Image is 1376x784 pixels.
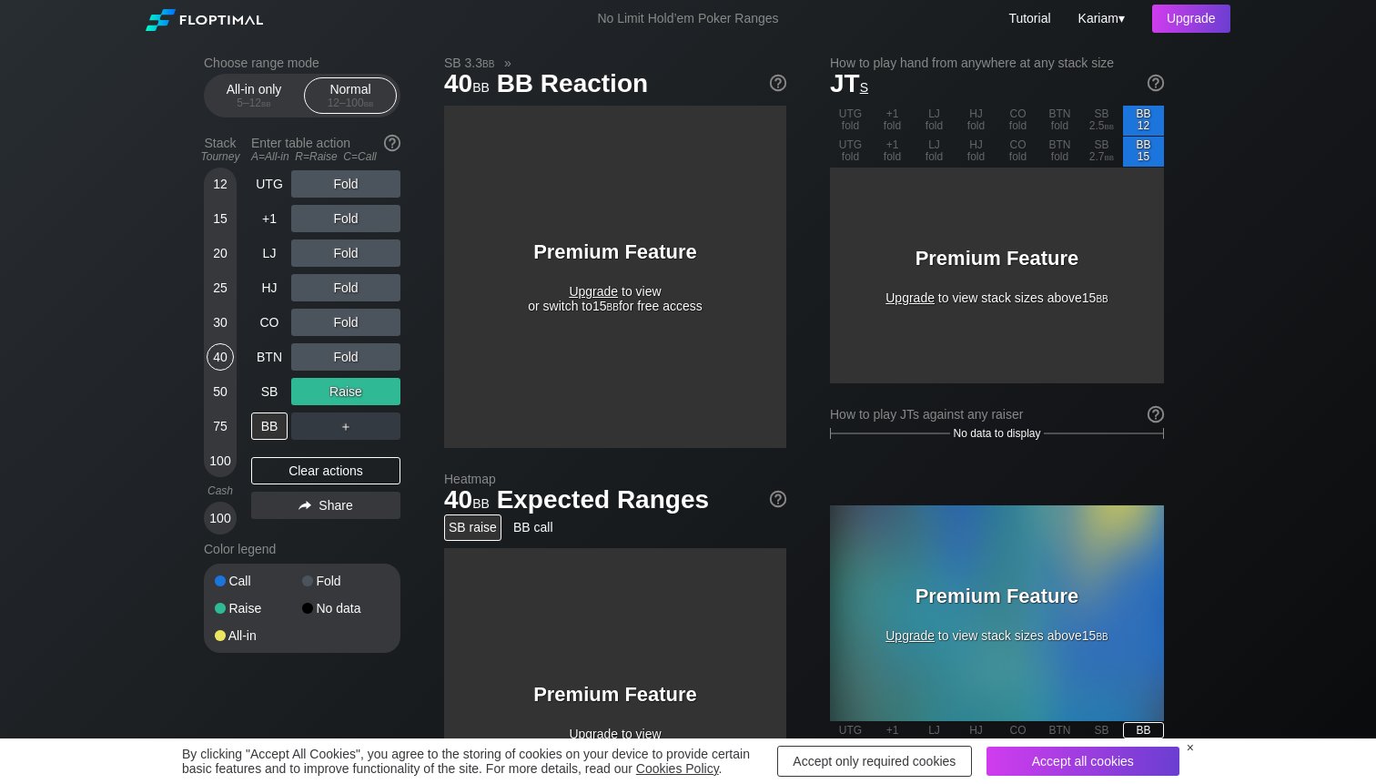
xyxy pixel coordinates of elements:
[1096,628,1108,643] span: bb
[441,55,497,71] span: SB 3.3
[441,486,492,516] span: 40
[291,205,400,232] div: Fold
[207,205,234,232] div: 15
[501,240,729,264] h3: Premium Feature
[207,309,234,336] div: 30
[1123,722,1164,738] div: BB
[207,378,234,405] div: 50
[1105,119,1115,132] span: bb
[251,492,400,519] div: Share
[997,137,1038,167] div: CO fold
[251,274,288,301] div: HJ
[251,343,288,371] div: BTN
[444,484,786,514] h1: Expected Ranges
[251,457,400,484] div: Clear actions
[501,683,729,756] div: to view or switch to 15 for free access
[207,343,234,371] div: 40
[215,602,302,615] div: Raise
[1123,137,1164,167] div: BB 15
[830,69,868,97] span: JT
[182,747,763,776] div: By clicking "Accept All Cookies", you agree to the storing of cookies on your device to provide c...
[956,722,997,738] div: HJ
[569,284,618,299] span: Upgrade
[207,170,234,198] div: 12
[914,722,955,738] div: LJ
[215,575,302,587] div: Call
[291,309,400,336] div: Fold
[291,239,400,267] div: Fold
[914,137,955,167] div: LJ fold
[291,378,400,405] div: Raise
[291,412,400,440] div: ＋
[885,628,935,643] span: Upgrade
[472,76,490,96] span: bb
[1039,137,1080,167] div: BTN fold
[251,170,288,198] div: UTG
[197,150,244,163] div: Tourney
[197,128,244,170] div: Stack
[953,427,1040,440] span: No data to display
[251,412,288,440] div: BB
[1146,73,1166,93] img: help.32db89a4.svg
[830,722,871,738] div: UTG
[444,514,501,541] div: SB raise
[207,412,234,440] div: 75
[1078,11,1118,25] span: Kariam
[494,56,521,70] span: »
[1081,137,1122,167] div: SB 2.7
[302,575,390,587] div: Fold
[207,239,234,267] div: 20
[1081,722,1122,738] div: SB
[956,106,997,136] div: HJ fold
[956,137,997,167] div: HJ fold
[872,722,913,738] div: +1
[251,378,288,405] div: SB
[197,484,244,497] div: Cash
[830,137,871,167] div: UTG fold
[482,56,494,70] span: bb
[830,407,1164,422] div: How to play JTs against any raiser
[1039,106,1080,136] div: BTN fold
[251,239,288,267] div: LJ
[501,240,729,313] div: to view or switch to 15 for free access
[1105,150,1115,163] span: bb
[570,11,805,30] div: No Limit Hold’em Poker Ranges
[251,309,288,336] div: CO
[212,78,296,113] div: All-in only
[146,9,262,31] img: Floptimal logo
[1074,8,1128,28] div: ▾
[1081,106,1122,136] div: SB 2.5
[1008,11,1050,25] a: Tutorial
[1187,740,1194,755] div: ×
[207,447,234,474] div: 100
[441,70,492,100] span: 40
[207,274,234,301] div: 25
[302,602,390,615] div: No data
[215,629,302,642] div: All-in
[1039,722,1080,738] div: BTN
[860,76,868,96] span: s
[872,137,913,167] div: +1 fold
[494,70,651,100] span: BB Reaction
[291,343,400,371] div: Fold
[501,683,729,707] h3: Premium Feature
[251,150,400,163] div: A=All-in R=Raise C=Call
[309,78,392,113] div: Normal
[636,761,719,776] a: Cookies Policy
[207,504,234,532] div: 100
[884,247,1111,270] h3: Premium Feature
[251,128,400,170] div: Enter table action
[382,133,402,153] img: help.32db89a4.svg
[986,747,1179,776] div: Accept all cookies
[607,299,619,313] span: bb
[312,97,389,109] div: 12 – 100
[884,585,1111,643] div: to view stack sizes above 15
[472,492,490,512] span: bb
[885,290,935,305] span: Upgrade
[830,56,1164,70] h2: How to play hand from anywhere at any stack size
[768,73,788,93] img: help.32db89a4.svg
[1152,5,1230,33] div: Upgrade
[872,106,913,136] div: +1 fold
[509,514,558,541] div: BB call
[777,746,972,777] div: Accept only required cookies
